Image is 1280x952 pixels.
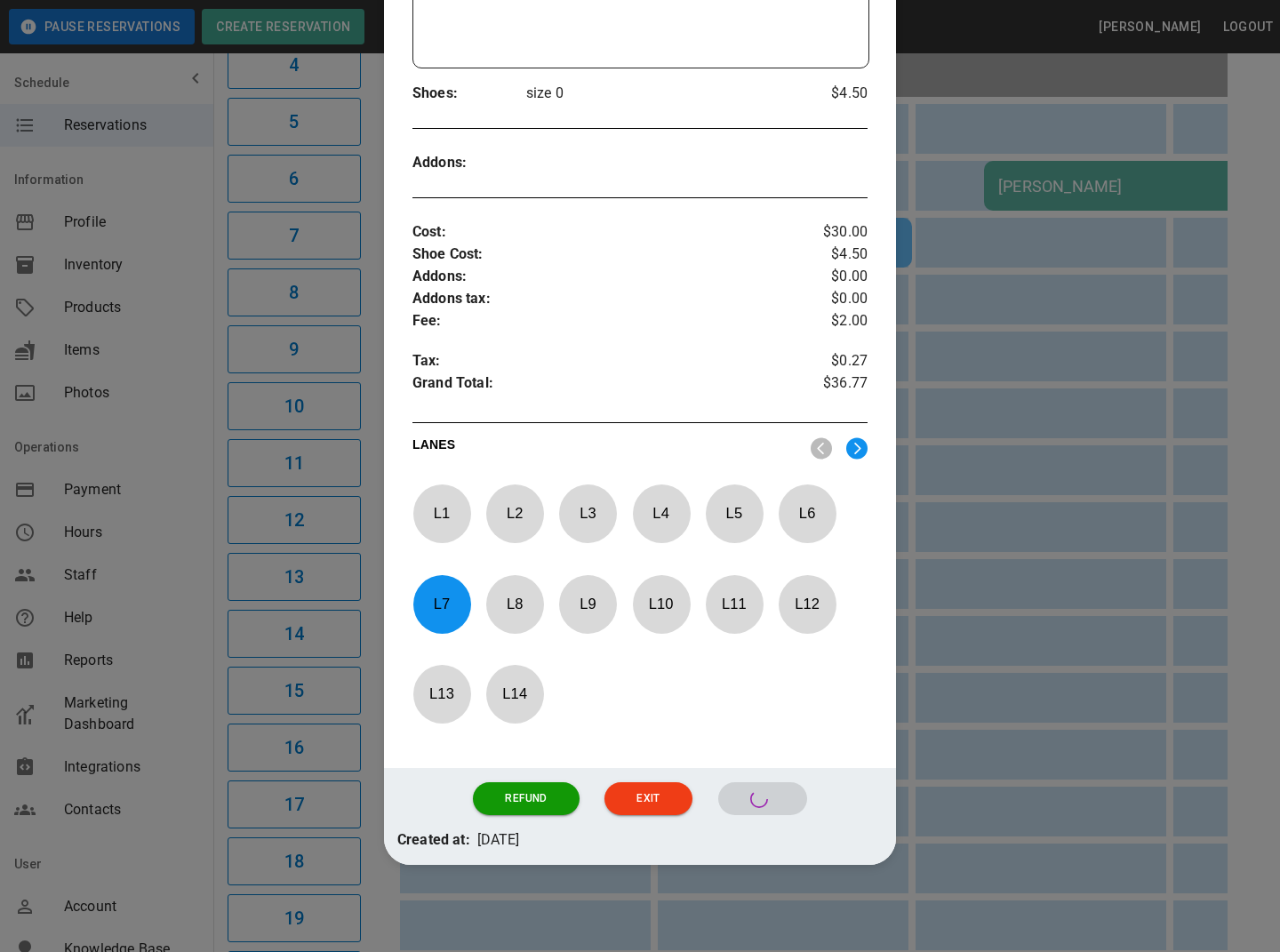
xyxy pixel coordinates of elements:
p: L 7 [412,583,471,625]
p: L 12 [778,583,836,625]
p: Grand Total : [412,372,792,399]
p: L 2 [485,492,544,534]
p: Shoe Cost : [412,244,792,266]
p: Created at: [397,829,470,852]
p: L 3 [558,492,617,534]
p: $0.00 [792,266,868,288]
p: Shoes : [412,83,526,105]
p: LANES [412,436,796,460]
p: size 0 [526,83,792,104]
p: L 5 [705,492,764,534]
p: $30.00 [792,221,868,244]
p: $36.77 [792,372,868,399]
p: Addons tax : [412,288,792,310]
p: L 10 [632,583,691,625]
p: L 11 [705,583,764,625]
p: Fee : [412,310,792,332]
p: Tax : [412,350,792,372]
img: right.svg [846,437,868,460]
p: Addons : [412,152,526,174]
p: L 14 [485,673,544,715]
p: $4.50 [792,83,868,104]
button: Refund [473,782,579,815]
p: $0.00 [792,288,868,310]
p: $2.00 [792,310,868,332]
p: Addons : [412,266,792,288]
p: Cost : [412,221,792,244]
p: L 6 [778,492,836,534]
p: L 4 [632,492,691,534]
button: Exit [604,782,692,815]
p: L 1 [412,492,471,534]
p: L 8 [485,583,544,625]
p: L 9 [558,583,617,625]
p: [DATE] [477,829,520,852]
p: $4.50 [792,244,868,266]
p: $0.27 [792,350,868,372]
p: L 13 [412,673,471,715]
img: nav_left.svg [811,437,832,460]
